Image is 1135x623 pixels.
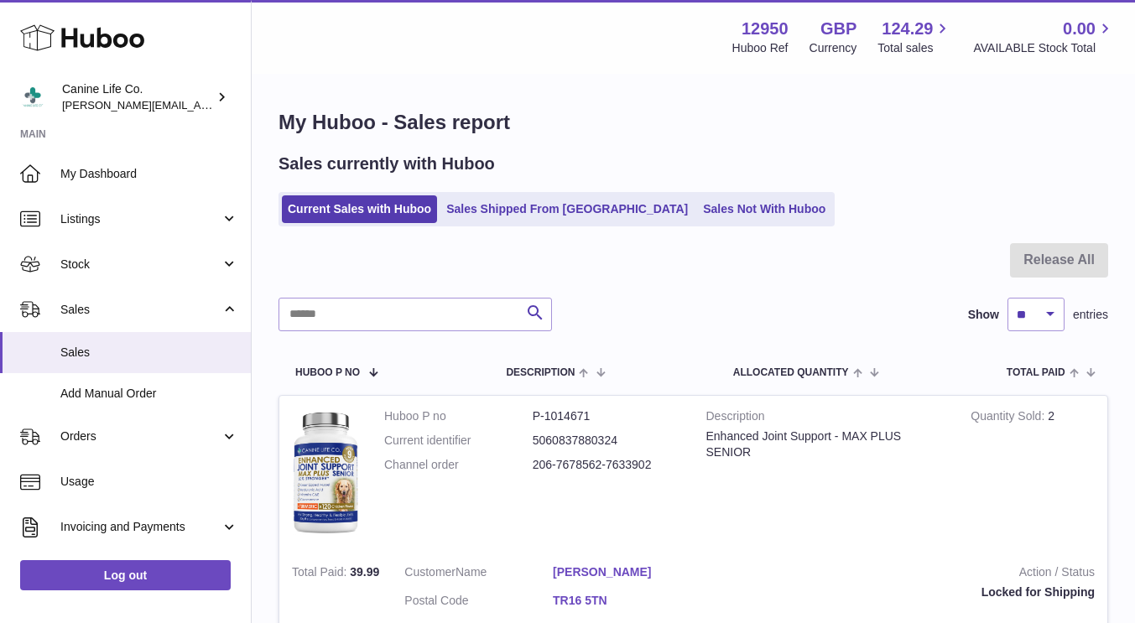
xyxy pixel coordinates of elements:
[350,565,379,579] span: 39.99
[732,40,789,56] div: Huboo Ref
[697,195,831,223] a: Sales Not With Huboo
[1063,18,1096,40] span: 0.00
[506,367,575,378] span: Description
[60,211,221,227] span: Listings
[384,408,533,424] dt: Huboo P no
[404,565,456,579] span: Customer
[60,257,221,273] span: Stock
[726,564,1095,584] strong: Action / Status
[958,396,1107,552] td: 2
[20,85,45,110] img: kevin@clsgltd.co.uk
[810,40,857,56] div: Currency
[60,519,221,535] span: Invoicing and Payments
[968,307,999,323] label: Show
[533,457,681,473] dd: 206-7678562-7633902
[726,584,1095,600] div: Locked for Shipping
[62,81,213,113] div: Canine Life Co.
[706,428,946,460] div: Enhanced Joint Support - MAX PLUS SENIOR
[440,195,694,223] a: Sales Shipped From [GEOGRAPHIC_DATA]
[295,367,360,378] span: Huboo P no
[282,195,437,223] a: Current Sales with Huboo
[533,433,681,449] dd: 5060837880324
[60,474,238,490] span: Usage
[1007,367,1065,378] span: Total paid
[384,433,533,449] dt: Current identifier
[706,408,946,428] strong: Description
[882,18,933,40] span: 124.29
[279,153,495,175] h2: Sales currently with Huboo
[384,457,533,473] dt: Channel order
[279,109,1108,136] h1: My Huboo - Sales report
[60,428,221,444] span: Orders
[820,18,856,40] strong: GBP
[62,98,336,112] span: [PERSON_NAME][EMAIL_ADDRESS][DOMAIN_NAME]
[553,564,701,580] a: [PERSON_NAME]
[877,40,952,56] span: Total sales
[553,593,701,609] a: TR16 5TN
[404,564,553,584] dt: Name
[973,40,1115,56] span: AVAILABLE Stock Total
[60,386,238,402] span: Add Manual Order
[292,408,359,536] img: 129501732536582.jpg
[971,409,1048,427] strong: Quantity Sold
[60,345,238,361] span: Sales
[1073,307,1108,323] span: entries
[292,565,350,583] strong: Total Paid
[533,408,681,424] dd: P-1014671
[404,593,553,613] dt: Postal Code
[973,18,1115,56] a: 0.00 AVAILABLE Stock Total
[60,302,221,318] span: Sales
[742,18,789,40] strong: 12950
[20,560,231,590] a: Log out
[60,166,238,182] span: My Dashboard
[877,18,952,56] a: 124.29 Total sales
[733,367,849,378] span: ALLOCATED Quantity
